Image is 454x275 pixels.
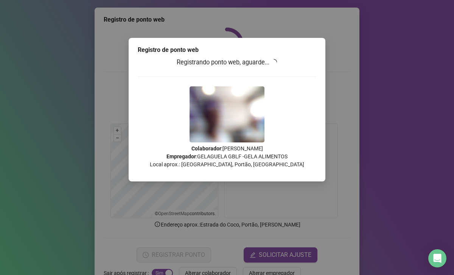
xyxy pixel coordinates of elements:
[271,59,277,66] span: loading
[138,58,316,67] h3: Registrando ponto web, aguarde...
[428,249,446,267] div: Open Intercom Messenger
[191,145,221,152] strong: Colaborador
[166,153,196,159] strong: Empregador
[138,145,316,169] p: : [PERSON_NAME] : GELAGUELA GBLF -GELA ALIMENTOS Local aprox.: [GEOGRAPHIC_DATA], Portão, [GEOGRA...
[190,86,264,142] img: 9k=
[138,45,316,55] div: Registro de ponto web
